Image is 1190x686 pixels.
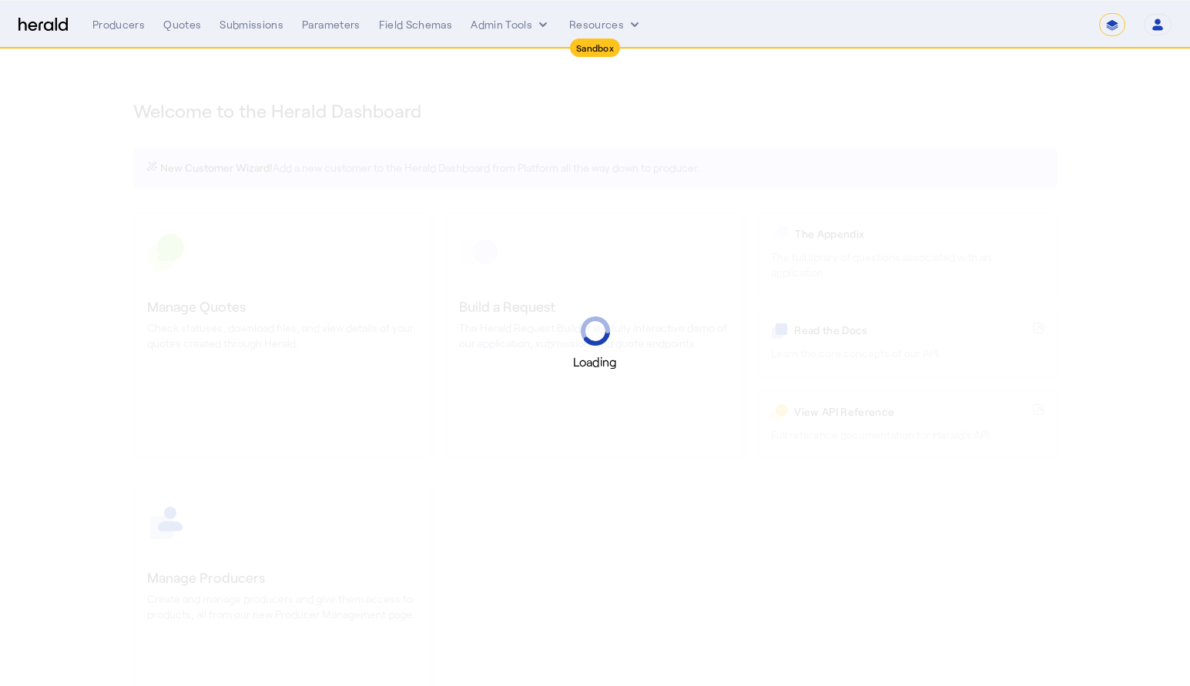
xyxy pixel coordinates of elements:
div: Field Schemas [379,17,453,32]
div: Quotes [163,17,201,32]
button: Resources dropdown menu [569,17,642,32]
img: Herald Logo [18,18,68,32]
div: Parameters [302,17,360,32]
button: internal dropdown menu [471,17,551,32]
div: Submissions [220,17,283,32]
div: Sandbox [570,38,620,57]
div: Producers [92,17,145,32]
